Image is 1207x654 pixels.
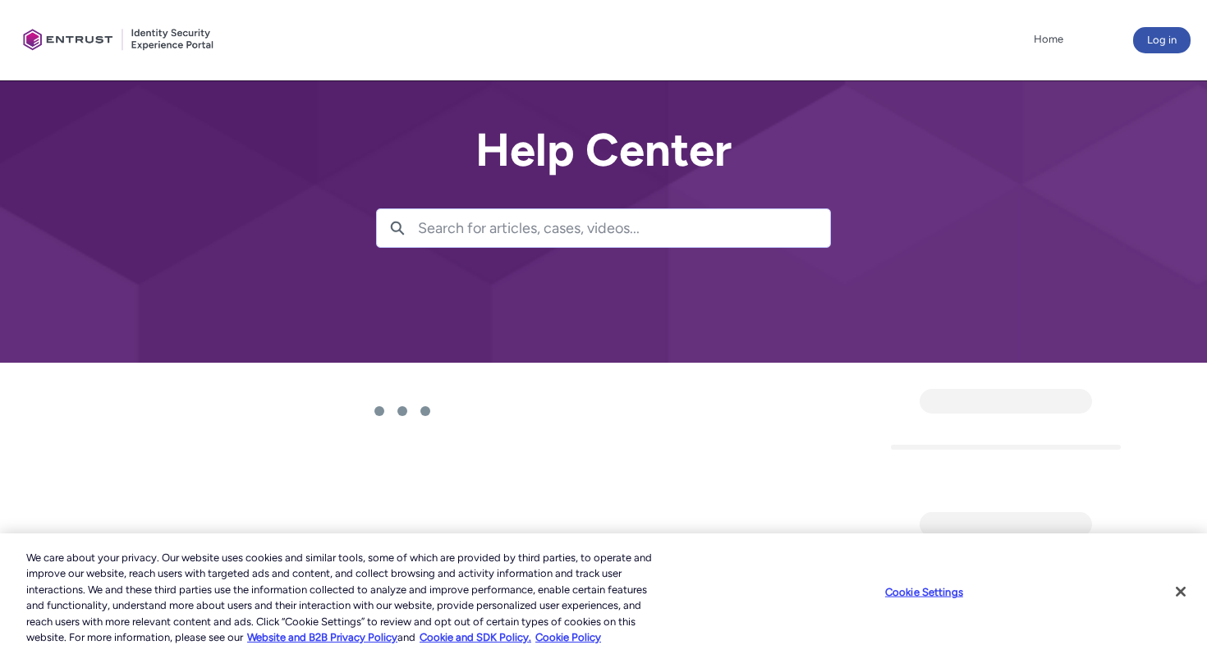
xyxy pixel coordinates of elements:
[26,550,664,646] div: We care about your privacy. Our website uses cookies and similar tools, some of which are provide...
[377,209,418,247] button: Search
[420,631,531,643] a: Cookie and SDK Policy.
[247,631,397,643] a: More information about our cookie policy., opens in a new tab
[1163,574,1199,610] button: Close
[376,125,831,176] h2: Help Center
[535,631,601,643] a: Cookie Policy
[418,209,830,247] input: Search for articles, cases, videos...
[873,576,975,609] button: Cookie Settings
[1133,27,1191,53] button: Log in
[1030,27,1067,52] a: Home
